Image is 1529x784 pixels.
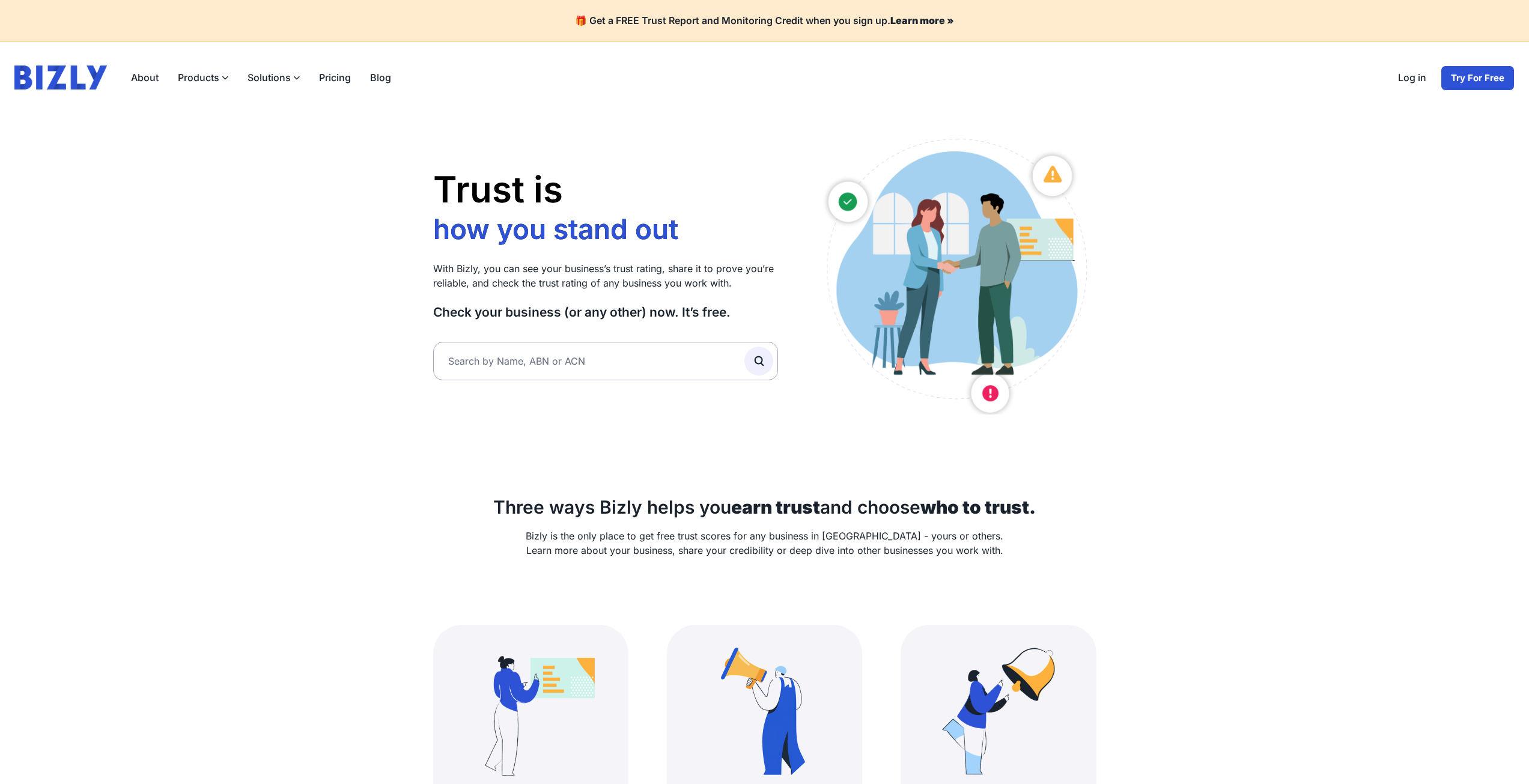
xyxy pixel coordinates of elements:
[731,496,820,518] strong: earn trust
[168,65,238,90] label: Products
[814,133,1096,415] img: Australian small business owners illustration
[14,14,1515,26] h4: 🎁 Get a FREE Trust Report and Monitoring Credit when you sign up.
[433,212,685,247] li: who you work with
[433,168,563,211] span: Trust is
[360,65,401,90] a: Blog
[309,65,360,90] a: Pricing
[433,496,1096,519] h2: Three ways Bizly helps you and choose
[1441,65,1515,91] a: Try For Free
[920,496,1036,518] strong: who to trust.
[433,529,1096,558] p: Bizly is the only place to get free trust scores for any business in [GEOGRAPHIC_DATA] - yours or...
[121,65,168,90] a: About
[1388,65,1436,91] a: Log in
[433,247,685,282] li: how you grow
[238,65,309,90] label: Solutions
[890,14,954,26] a: Learn more »
[433,342,779,380] input: Search by Name, ABN or ACN
[14,65,107,90] img: bizly_logo.svg
[433,305,779,320] h3: Check your business (or any other) now. It’s free.
[433,261,779,290] p: With Bizly, you can see your business’s trust rating, share it to prove you’re reliable, and chec...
